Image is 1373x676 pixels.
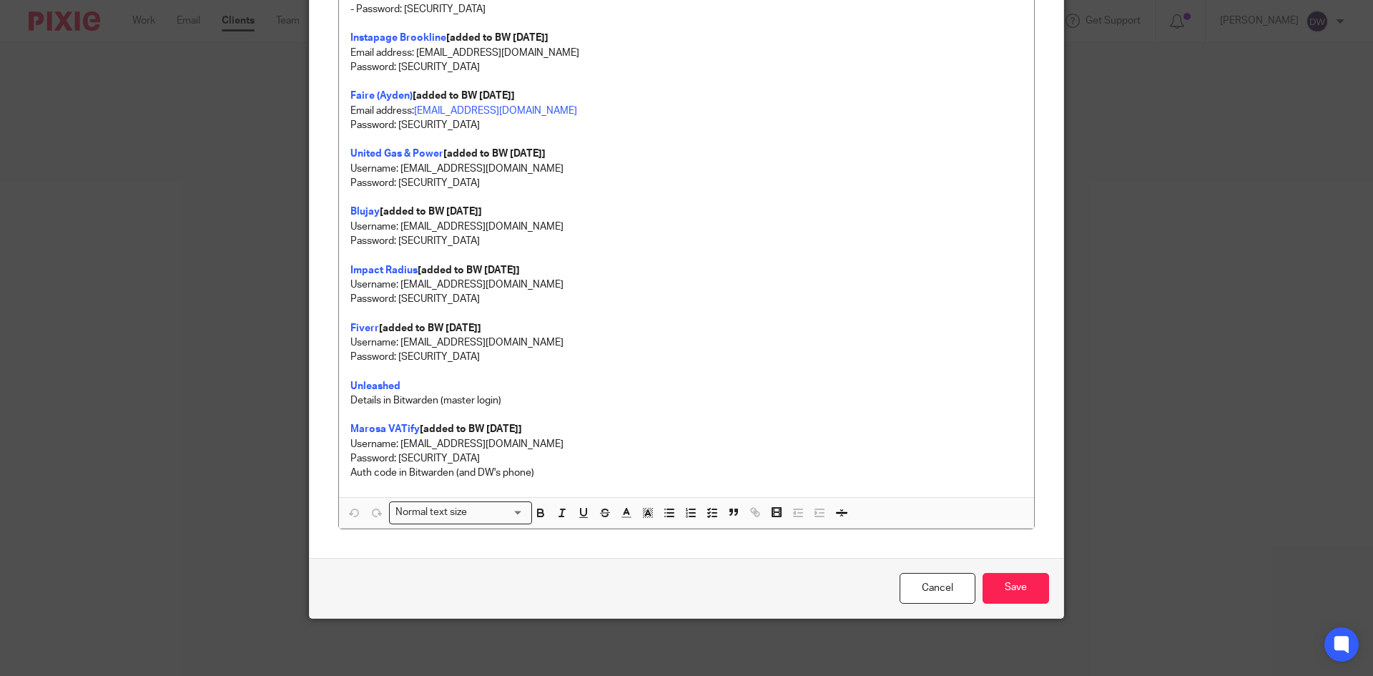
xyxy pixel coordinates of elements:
[379,323,481,333] strong: [added to BW [DATE]]
[350,149,443,159] a: United Gas & Power
[900,573,975,604] a: Cancel
[350,33,446,43] a: Instapage Brookline
[443,149,546,159] strong: [added to BW [DATE]]
[350,466,1023,480] p: Auth code in Bitwarden (and DW's phone)
[389,501,532,524] div: Search for option
[350,393,1023,408] p: Details in Bitwarden (master login)
[446,33,548,43] strong: [added to BW [DATE]]
[350,350,1023,364] p: Password: [SECURITY_DATA]
[350,437,1023,451] p: Username: [EMAIL_ADDRESS][DOMAIN_NAME]
[350,323,379,333] a: Fiverr
[983,573,1049,604] input: Save
[350,292,1023,306] p: Password: [SECURITY_DATA]
[350,278,1023,292] p: Username: [EMAIL_ADDRESS][DOMAIN_NAME]
[350,104,1023,118] p: Email address:
[350,234,1023,248] p: Password: [SECURITY_DATA]
[350,118,1023,132] p: Password: [SECURITY_DATA]
[380,207,482,217] strong: [added to BW [DATE]]
[420,424,522,434] strong: [added to BW [DATE]]
[472,505,523,520] input: Search for option
[393,505,471,520] span: Normal text size
[350,46,1023,60] p: Email address: [EMAIL_ADDRESS][DOMAIN_NAME]
[414,106,577,116] a: [EMAIL_ADDRESS][DOMAIN_NAME]
[418,265,520,275] strong: [added to BW [DATE]]
[350,2,1023,16] p: - Password: [SECURITY_DATA]
[350,162,1023,176] p: Username: [EMAIL_ADDRESS][DOMAIN_NAME]
[350,424,420,434] a: Marosa VATify
[350,176,1023,190] p: Password: [SECURITY_DATA]
[350,335,1023,350] p: Username: [EMAIL_ADDRESS][DOMAIN_NAME]
[350,381,400,391] a: Unleashed
[350,220,1023,234] p: Username: [EMAIL_ADDRESS][DOMAIN_NAME]
[350,60,1023,74] p: Password: [SECURITY_DATA]
[413,91,515,101] strong: [added to BW [DATE]]
[350,207,380,217] a: Blujay
[350,451,1023,466] p: Password: [SECURITY_DATA]
[350,91,413,101] a: Faire (Ayden)
[350,265,418,275] a: Impact Radius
